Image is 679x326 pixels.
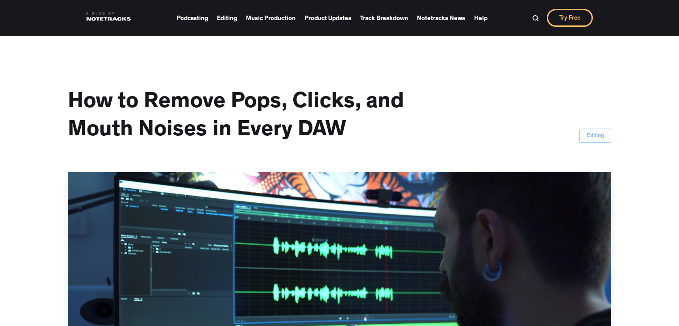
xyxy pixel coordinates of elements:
[417,12,465,25] a: Notetracks News
[474,12,487,25] a: Help
[587,132,604,141] div: Editing
[360,12,408,25] a: Track Breakdown
[579,129,611,143] a: Editing
[547,9,593,27] a: Try Free
[532,15,539,21] img: Search Bar
[177,12,208,25] a: Podcasting
[304,12,351,25] a: Product Updates
[68,89,425,145] h1: How to Remove Pops, Clicks, and Mouth Noises in Every DAW
[246,12,296,25] a: Music Production
[217,12,237,25] a: Editing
